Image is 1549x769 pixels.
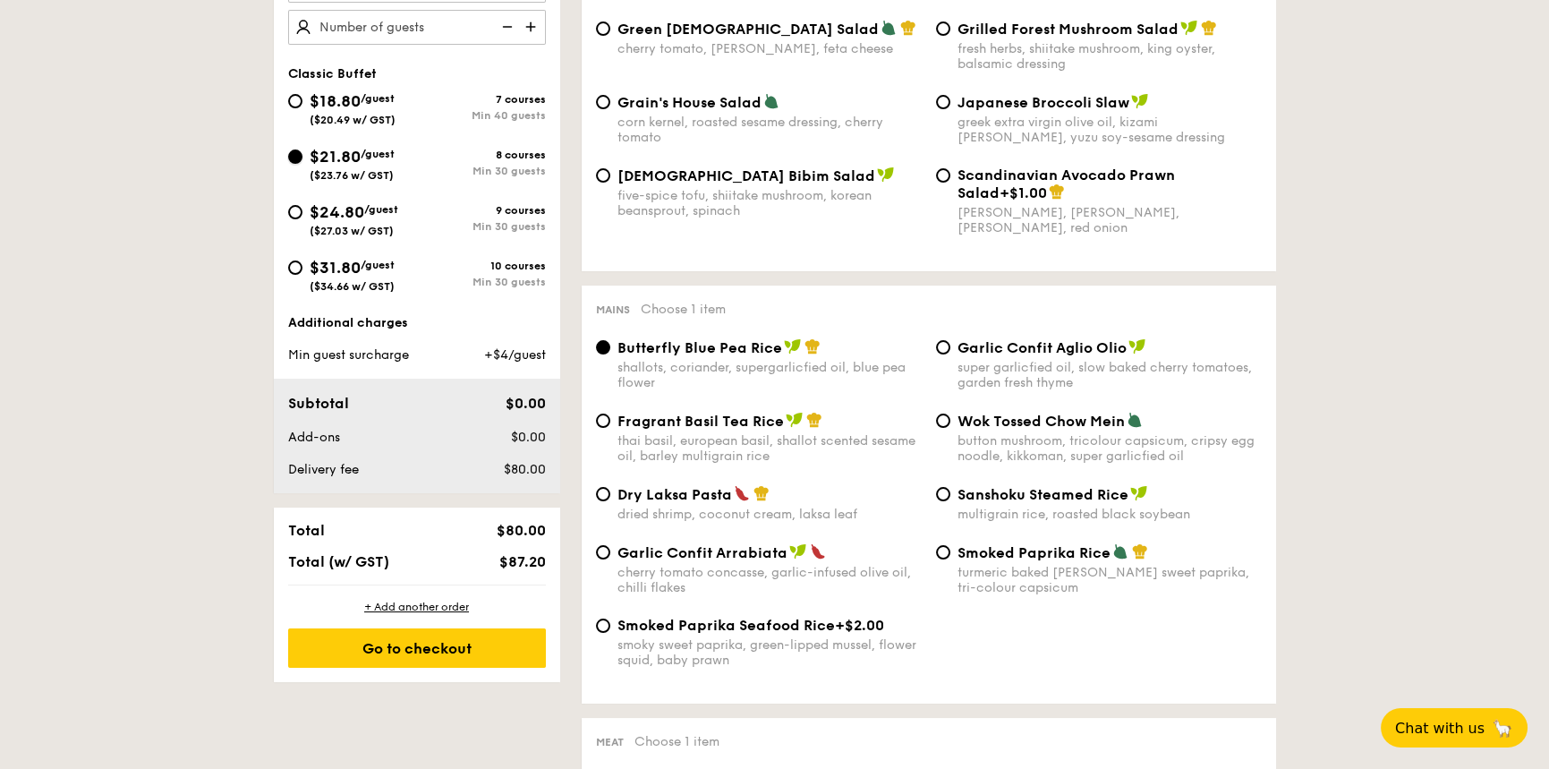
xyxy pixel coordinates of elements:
[957,115,1262,145] div: greek extra virgin olive oil, kizami [PERSON_NAME], yuzu soy-sesame dressing
[936,21,950,36] input: Grilled Forest Mushroom Saladfresh herbs, shiitake mushroom, king oyster, balsamic dressing
[288,314,546,332] div: Additional charges
[936,414,950,428] input: Wok Tossed Chow Meinbutton mushroom, tricolour capsicum, cripsy egg noodle, kikkoman, super garli...
[1130,485,1148,501] img: icon-vegan.f8ff3823.svg
[957,21,1179,38] span: Grilled Forest Mushroom Salad
[288,522,325,539] span: Total
[288,205,302,219] input: $24.80/guest($27.03 w/ GST)9 coursesMin 30 guests
[957,360,1262,390] div: super garlicfied oil, slow baked cherry tomatoes, garden fresh thyme
[1128,338,1146,355] img: icon-vegan.f8ff3823.svg
[936,340,950,355] input: Garlic Confit Aglio Oliosuper garlicfied oil, slow baked cherry tomatoes, garden fresh thyme
[617,167,875,184] span: [DEMOGRAPHIC_DATA] Bibim Salad
[617,188,922,218] div: five-spice tofu, shiitake mushroom, korean beansprout, spinach
[957,433,1262,464] div: button mushroom, tricolour capsicum, cripsy egg noodle, kikkoman, super garlicfied oil
[1492,718,1513,739] span: 🦙
[596,21,610,36] input: Green [DEMOGRAPHIC_DATA] Saladcherry tomato, [PERSON_NAME], feta cheese
[641,302,726,317] span: Choose 1 item
[1201,20,1217,36] img: icon-chef-hat.a58ddaea.svg
[310,114,396,126] span: ($20.49 w/ GST)
[957,544,1111,561] span: Smoked Paprika Rice
[288,462,359,477] span: Delivery fee
[1180,20,1198,36] img: icon-vegan.f8ff3823.svg
[310,225,394,237] span: ($27.03 w/ GST)
[957,94,1129,111] span: Japanese Broccoli Slaw
[763,93,779,109] img: icon-vegetarian.fe4039eb.svg
[361,92,395,105] span: /guest
[617,360,922,390] div: shallots, coriander, supergarlicfied oil, blue pea flower
[417,93,546,106] div: 7 courses
[957,507,1262,522] div: multigrain rice, roasted black soybean
[936,95,950,109] input: Japanese Broccoli Slawgreek extra virgin olive oil, kizami [PERSON_NAME], yuzu soy-sesame dressing
[288,600,546,614] div: + Add another order
[310,202,364,222] span: $24.80
[288,553,389,570] span: Total (w/ GST)
[596,487,610,501] input: Dry Laksa Pastadried shrimp, coconut cream, laksa leaf
[1131,93,1149,109] img: icon-vegan.f8ff3823.svg
[786,412,804,428] img: icon-vegan.f8ff3823.svg
[936,545,950,560] input: Smoked Paprika Riceturmeric baked [PERSON_NAME] sweet paprika, tri-colour capsicum
[789,543,807,560] img: icon-vegan.f8ff3823.svg
[804,338,821,355] img: icon-chef-hat.a58ddaea.svg
[957,413,1125,430] span: Wok Tossed Chow Mein
[596,340,610,355] input: Butterfly Blue Pea Riceshallots, coriander, supergarlicfied oil, blue pea flower
[1381,708,1528,748] button: Chat with us🦙
[617,41,922,56] div: cherry tomato, [PERSON_NAME], feta cheese
[936,487,950,501] input: Sanshoku Steamed Ricemultigrain rice, roasted black soybean
[417,149,546,161] div: 8 courses
[364,203,398,216] span: /guest
[310,147,361,167] span: $21.80
[519,10,546,44] img: icon-add.58712e84.svg
[483,347,545,363] span: +$4/guest
[784,338,802,355] img: icon-vegan.f8ff3823.svg
[596,303,630,316] span: Mains
[617,413,784,430] span: Fragrant Basil Tea Rice
[417,204,546,217] div: 9 courses
[617,339,782,356] span: Butterfly Blue Pea Rice
[957,205,1262,235] div: [PERSON_NAME], [PERSON_NAME], [PERSON_NAME], red onion
[288,10,546,45] input: Number of guests
[361,148,395,160] span: /guest
[806,412,822,428] img: icon-chef-hat.a58ddaea.svg
[617,565,922,595] div: cherry tomato concasse, garlic-infused olive oil, chilli flakes
[310,280,395,293] span: ($34.66 w/ GST)
[417,276,546,288] div: Min 30 guests
[417,220,546,233] div: Min 30 guests
[957,41,1262,72] div: fresh herbs, shiitake mushroom, king oyster, balsamic dressing
[835,617,884,634] span: +$2.00
[617,21,879,38] span: Green [DEMOGRAPHIC_DATA] Salad
[1049,184,1065,200] img: icon-chef-hat.a58ddaea.svg
[881,20,897,36] img: icon-vegetarian.fe4039eb.svg
[617,544,787,561] span: Garlic Confit Arrabiata
[1132,543,1148,560] img: icon-chef-hat.a58ddaea.svg
[417,109,546,122] div: Min 40 guests
[617,433,922,464] div: thai basil, european basil, shallot scented sesame oil, barley multigrain rice
[957,565,1262,595] div: turmeric baked [PERSON_NAME] sweet paprika, tri-colour capsicum
[936,168,950,183] input: Scandinavian Avocado Prawn Salad+$1.00[PERSON_NAME], [PERSON_NAME], [PERSON_NAME], red onion
[505,395,545,412] span: $0.00
[288,628,546,668] div: Go to checkout
[1395,720,1485,737] span: Chat with us
[617,486,732,503] span: Dry Laksa Pasta
[288,395,349,412] span: Subtotal
[310,258,361,278] span: $31.80
[753,485,770,501] img: icon-chef-hat.a58ddaea.svg
[288,94,302,108] input: $18.80/guest($20.49 w/ GST)7 coursesMin 40 guests
[617,94,762,111] span: Grain's House Salad
[617,115,922,145] div: corn kernel, roasted sesame dressing, cherry tomato
[1112,543,1128,560] img: icon-vegetarian.fe4039eb.svg
[957,486,1128,503] span: Sanshoku Steamed Rice
[361,259,395,271] span: /guest
[288,430,340,445] span: Add-ons
[900,20,916,36] img: icon-chef-hat.a58ddaea.svg
[596,95,610,109] input: Grain's House Saladcorn kernel, roasted sesame dressing, cherry tomato
[617,637,922,668] div: smoky sweet paprika, green-lipped mussel, flower squid, baby prawn
[417,165,546,177] div: Min 30 guests
[310,169,394,182] span: ($23.76 w/ GST)
[417,260,546,272] div: 10 courses
[288,150,302,164] input: $21.80/guest($23.76 w/ GST)8 coursesMin 30 guests
[288,66,377,81] span: Classic Buffet
[596,168,610,183] input: [DEMOGRAPHIC_DATA] Bibim Saladfive-spice tofu, shiitake mushroom, korean beansprout, spinach
[492,10,519,44] img: icon-reduce.1d2dbef1.svg
[498,553,545,570] span: $87.20
[496,522,545,539] span: $80.00
[503,462,545,477] span: $80.00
